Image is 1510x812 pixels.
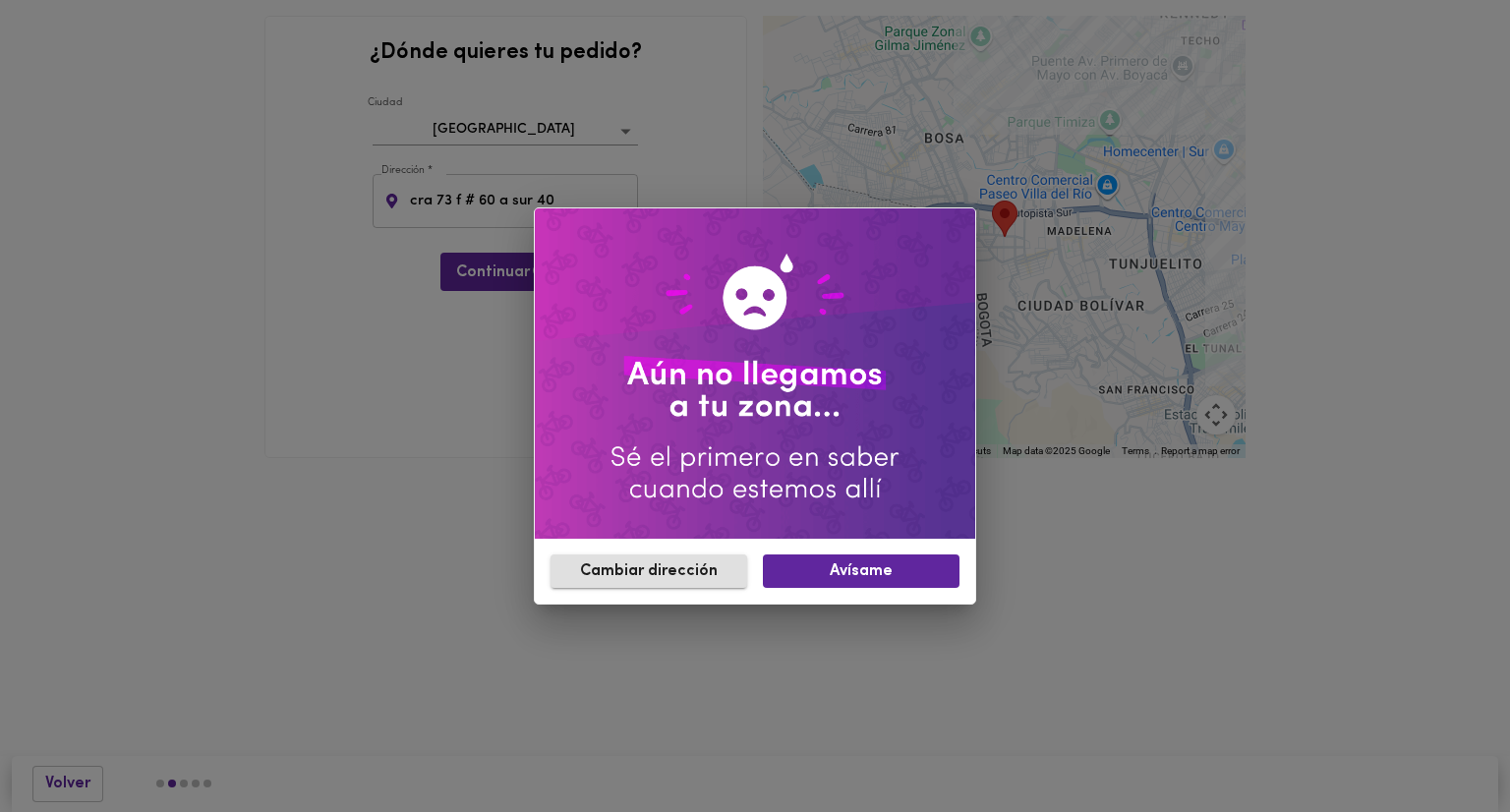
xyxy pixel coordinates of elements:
[551,554,747,587] button: Cambiar dirección
[763,554,959,587] button: Avísame
[779,562,944,581] span: Avísame
[1396,698,1490,792] iframe: Messagebird Livechat Widget
[566,562,731,581] span: Cambiar dirección
[535,208,975,539] img: outofzone-banner.png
